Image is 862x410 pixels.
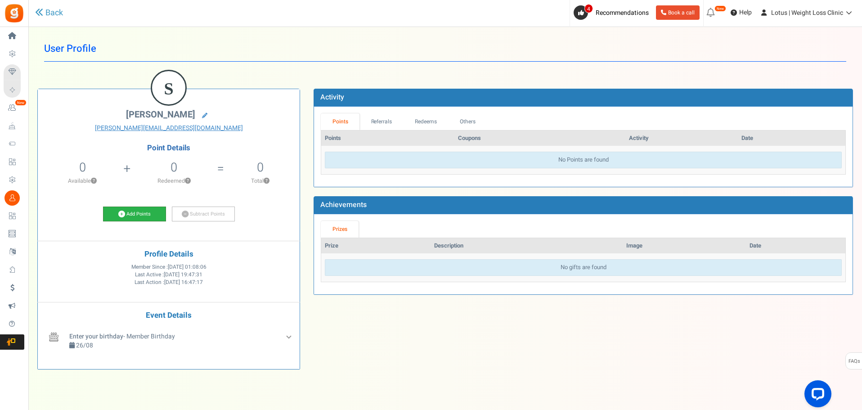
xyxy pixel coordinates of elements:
a: Others [448,113,487,130]
a: Points [321,113,359,130]
span: [DATE] 16:47:17 [164,279,203,286]
a: Redeems [404,113,449,130]
img: Gratisfaction [4,3,24,23]
th: Coupons [454,131,626,146]
h4: Profile Details [45,250,293,259]
th: Date [738,131,845,146]
b: Achievements [320,199,367,210]
span: 26/08 [76,341,93,350]
a: Help [727,5,755,20]
p: Redeemed [131,177,216,185]
h4: Point Details [38,144,300,152]
span: Lotus | Weight Loss Clinic [771,8,843,18]
h4: Event Details [45,311,293,320]
th: Prize [321,238,430,254]
a: Subtract Points [172,207,235,222]
a: New [4,100,24,116]
button: ? [91,178,97,184]
h1: User Profile [44,36,846,62]
span: Help [737,8,752,17]
span: Member Since : [131,263,207,271]
span: [DATE] 01:08:06 [168,263,207,271]
button: ? [264,178,269,184]
span: Last Action : [135,279,203,286]
span: [PERSON_NAME] [126,108,195,121]
span: [DATE] 19:47:31 [164,271,202,279]
span: FAQs [848,353,860,370]
span: 4 [584,4,593,13]
span: 0 [79,158,86,176]
button: ? [185,178,191,184]
span: Recommendations [596,8,649,18]
p: Available [42,177,122,185]
span: Last Active : [135,271,202,279]
a: 4 Recommendations [574,5,652,20]
th: Points [321,131,454,146]
a: [PERSON_NAME][EMAIL_ADDRESS][DOMAIN_NAME] [45,124,293,133]
b: Enter your birthday [69,332,123,341]
th: Description [431,238,623,254]
div: No gifts are found [325,259,842,276]
h5: 0 [171,161,177,174]
th: Image [623,238,746,254]
a: Book a call [656,5,700,20]
div: No Points are found [325,152,842,168]
th: Date [746,238,845,254]
a: Prizes [321,221,359,238]
h5: 0 [257,161,264,174]
p: Total [225,177,295,185]
figcaption: S [152,71,185,106]
em: New [714,5,726,12]
a: Referrals [359,113,404,130]
b: Activity [320,92,344,103]
a: Add Points [103,207,166,222]
th: Activity [625,131,738,146]
span: - Member Birthday [69,332,175,341]
em: New [15,99,27,106]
